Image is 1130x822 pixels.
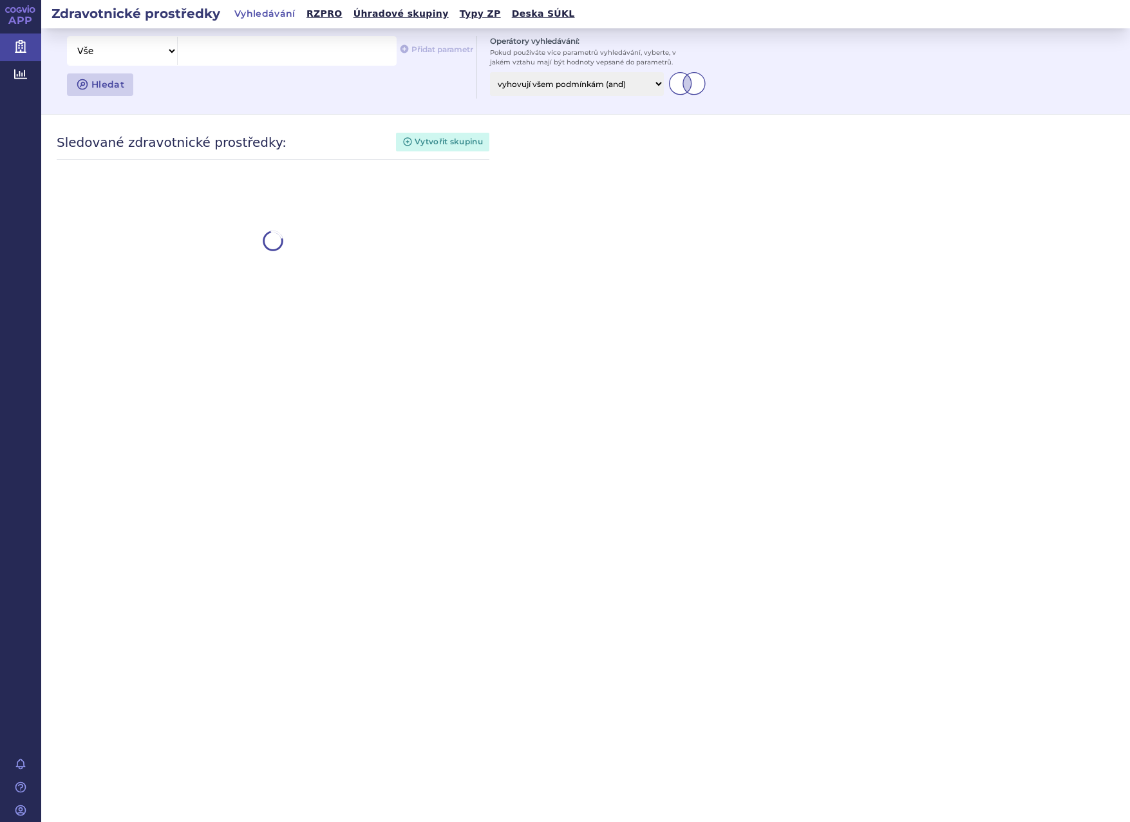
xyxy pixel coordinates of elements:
a: Deska SÚKL [508,5,579,23]
h1: Sledované zdravotnické prostředky: [57,135,287,150]
a: Vyhledávání [231,5,299,23]
span: Hledat [89,79,124,90]
a: Typy ZP [456,5,505,23]
button: Přidat parametr [399,44,473,55]
a: RZPRO [303,5,346,23]
a: Úhradové skupiny [350,5,453,23]
h2: Zdravotnické prostředky [41,5,231,23]
button: Hledat [67,73,133,97]
p: Pokud používáte více parametrů vyhledávání, vyberte, v jakém vztahu mají být hodnoty vepsané do p... [490,48,696,67]
h3: Operátory vyhledávání: [490,36,706,48]
button: Vytvořit skupinu [396,133,489,151]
